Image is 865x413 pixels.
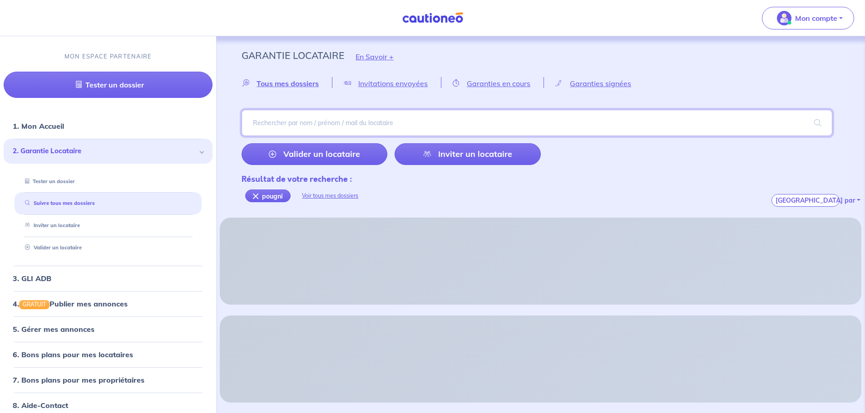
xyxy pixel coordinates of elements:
[13,325,94,334] a: 5. Gérer mes annonces
[242,143,387,165] a: Valider un locataire
[4,269,213,287] div: 3. GLI ADB
[15,174,202,189] div: Tester un dossier
[64,52,152,61] p: MON ESPACE PARTENAIRE
[245,189,291,202] div: pougni
[13,299,128,308] a: 4.GRATUITPublier mes annonces
[344,44,405,70] button: En Savoir +
[544,79,644,87] a: Garanties signées
[441,79,544,87] a: Garanties en cours
[777,11,791,25] img: illu_account_valid_menu.svg
[15,196,202,211] div: Suivre tous mes dossiers
[13,121,64,131] a: 1. Mon Accueil
[4,117,213,135] div: 1. Mon Accueil
[332,79,441,87] a: Invitations envoyées
[570,79,631,88] span: Garanties signées
[291,185,370,207] div: Voir tous mes dossiers
[13,401,68,410] a: 8. Aide-Contact
[257,79,319,88] span: Tous mes dossiers
[358,79,428,88] span: Invitations envoyées
[771,194,840,207] button: [GEOGRAPHIC_DATA] par
[21,178,75,185] a: Tester un dossier
[4,320,213,338] div: 5. Gérer mes annonces
[13,375,144,384] a: 7. Bons plans pour mes propriétaires
[795,13,837,24] p: Mon compte
[21,200,95,207] a: Suivre tous mes dossiers
[4,295,213,313] div: 4.GRATUITPublier mes annonces
[21,244,82,251] a: Valider un locataire
[13,146,197,156] span: 2. Garantie Locataire
[4,72,213,98] a: Tester un dossier
[4,345,213,364] div: 6. Bons plans pour mes locataires
[242,110,832,136] input: Rechercher par nom / prénom / mail du locataire
[803,110,832,136] span: search
[399,12,467,24] img: Cautioneo
[395,143,540,165] a: Inviter un locataire
[13,350,133,359] a: 6. Bons plans pour mes locataires
[21,222,80,228] a: Inviter un locataire
[762,7,854,29] button: illu_account_valid_menu.svgMon compte
[242,47,344,63] p: Garantie Locataire
[242,173,370,185] div: Résultat de votre recherche :
[15,240,202,255] div: Valider un locataire
[13,274,51,283] a: 3. GLI ADB
[4,371,213,389] div: 7. Bons plans pour mes propriétaires
[242,79,332,87] a: Tous mes dossiers
[15,218,202,233] div: Inviter un locataire
[467,79,530,88] span: Garanties en cours
[4,139,213,164] div: 2. Garantie Locataire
